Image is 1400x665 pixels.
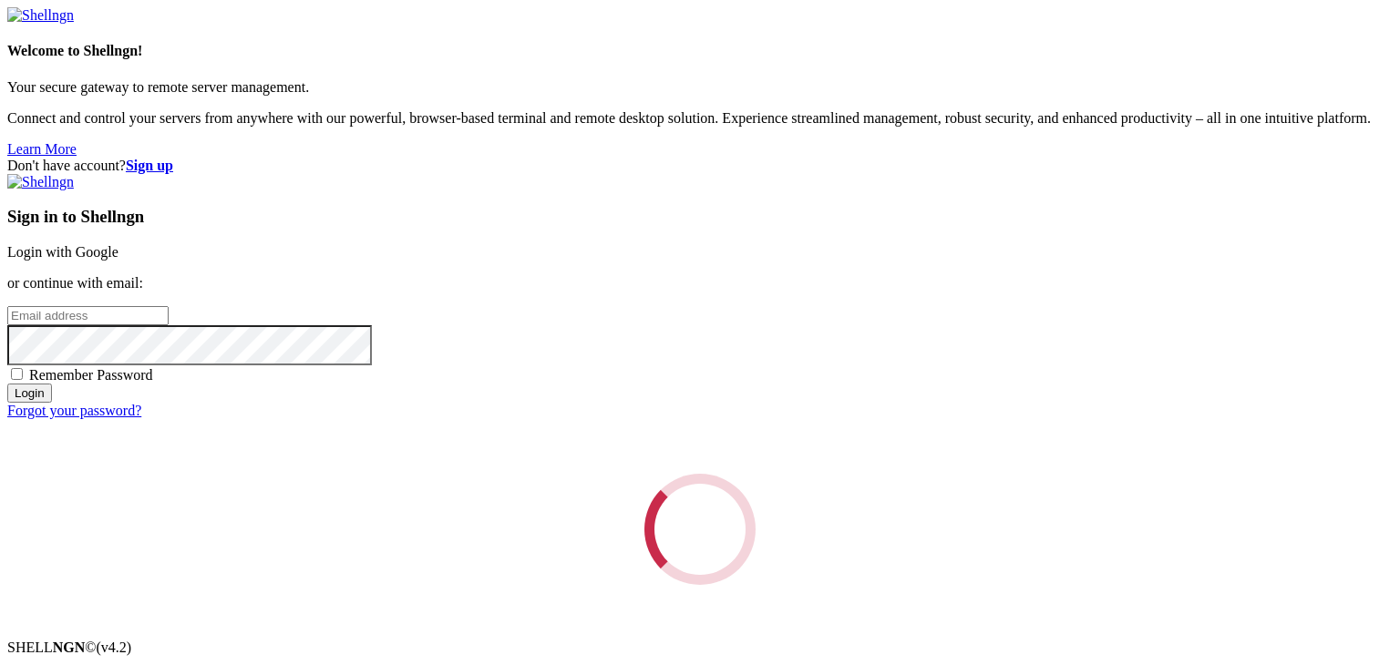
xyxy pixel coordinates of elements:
[7,403,141,418] a: Forgot your password?
[53,639,86,655] b: NGN
[7,158,1393,174] div: Don't have account?
[7,110,1393,127] p: Connect and control your servers from anywhere with our powerful, browser-based terminal and remo...
[7,7,74,24] img: Shellngn
[126,158,173,173] a: Sign up
[7,244,118,260] a: Login with Google
[29,367,153,383] span: Remember Password
[7,207,1393,227] h3: Sign in to Shellngn
[7,306,169,325] input: Email address
[11,368,23,380] input: Remember Password
[7,275,1393,292] p: or continue with email:
[7,639,131,655] span: SHELL ©
[7,79,1393,96] p: Your secure gateway to remote server management.
[7,174,74,190] img: Shellngn
[626,455,774,603] div: Loading...
[7,43,1393,59] h4: Welcome to Shellngn!
[7,141,77,157] a: Learn More
[97,639,132,655] span: 4.2.0
[7,384,52,403] input: Login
